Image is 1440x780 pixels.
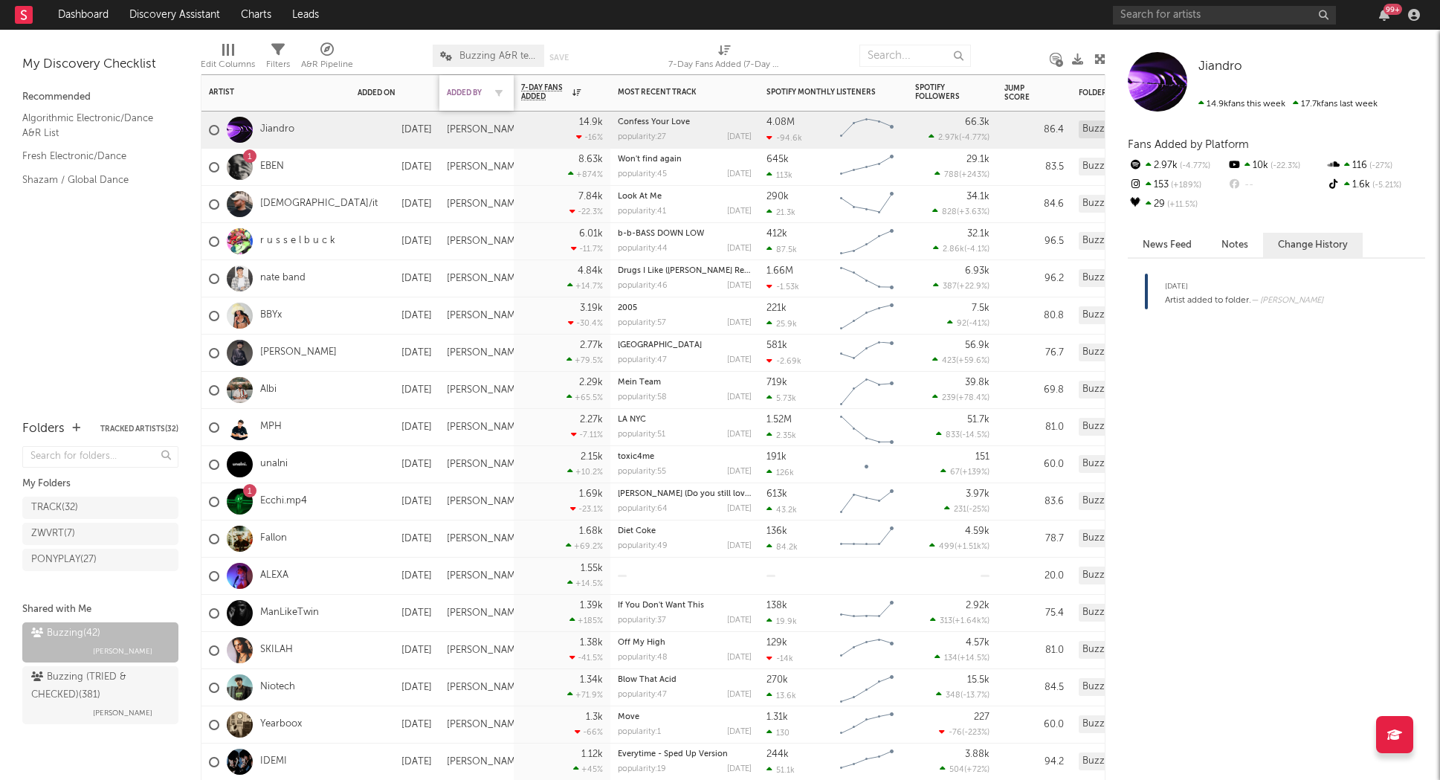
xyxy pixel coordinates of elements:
button: 99+ [1379,9,1389,21]
div: [PERSON_NAME] [447,310,523,322]
span: 387 [943,283,957,291]
div: [PERSON_NAME] [447,459,523,471]
div: [DATE] [727,505,752,513]
span: +11.5 % [1165,201,1198,209]
a: Niotech [260,681,295,694]
div: popularity: 64 [618,505,668,513]
div: [DATE] [358,530,432,548]
span: +3.63 % [959,208,987,216]
div: Folders [22,420,65,438]
div: 645k [766,155,789,164]
div: -1.53k [766,282,799,291]
div: +874 % [568,170,603,179]
div: Drugs I Like (AVELLO Remix) [618,267,752,275]
div: 29.1k [966,155,989,164]
div: -11.7 % [571,244,603,254]
div: 8.63k [578,155,603,164]
div: [DATE] [1165,277,1323,295]
div: [DATE] [358,307,432,325]
a: b-b-BASS DOWN LOW [618,230,704,238]
div: ( ) [932,355,989,365]
div: Spotify Monthly Listeners [766,88,878,97]
div: 4.84k [578,266,603,276]
span: 14.9k fans this week [1198,100,1285,109]
div: popularity: 45 [618,170,667,178]
div: Recommended [22,88,178,106]
div: 290k [766,192,789,202]
div: popularity: 46 [618,282,668,290]
div: 66.3k [965,117,989,127]
div: [PERSON_NAME] [447,496,523,508]
div: 1.68k [579,526,603,536]
div: Won't find again [618,155,752,164]
span: 231 [954,506,966,514]
span: 92 [957,320,966,328]
a: toxic4me [618,453,654,461]
div: [DATE] [358,567,432,585]
div: TRACK ( 32 ) [31,499,78,517]
span: +139 % [962,468,987,477]
div: 151 [975,452,989,462]
div: 1.52M [766,415,792,425]
span: — [PERSON_NAME] [1251,297,1323,305]
span: -4.77 % [1178,162,1210,170]
a: Look At Me [618,193,662,201]
div: 83.5 [1004,158,1064,176]
div: [PERSON_NAME] [447,124,523,136]
a: Mein Team [618,378,661,387]
div: b-b-BASS DOWN LOW [618,230,752,238]
div: popularity: 57 [618,319,666,327]
div: popularity: 27 [618,133,666,141]
div: +69.2 % [566,541,603,551]
a: If You Don't Want This [618,602,704,610]
div: [DATE] [727,245,752,253]
a: Shazam / Global Dance [22,172,164,188]
div: ( ) [932,207,989,216]
a: SKILAH [260,644,293,657]
div: [DATE] [358,196,432,213]
div: 113k [766,170,792,180]
div: popularity: 55 [618,468,666,476]
div: +10.2 % [567,467,603,477]
div: 99 + [1384,4,1402,15]
div: [PERSON_NAME] [447,273,523,285]
div: 76.7 [1004,344,1064,362]
div: 6.93k [965,266,989,276]
div: 21.3k [766,207,795,217]
div: Artist [209,88,320,97]
div: popularity: 44 [618,245,668,253]
span: 2.86k [943,245,964,254]
span: -22.3 % [1268,162,1300,170]
div: Buzzing (42) [1079,567,1143,584]
div: Added On [358,88,410,97]
div: ( ) [944,504,989,514]
div: 32.1k [967,229,989,239]
a: Move [618,713,639,721]
div: 5.73k [766,393,796,403]
div: ( ) [932,393,989,402]
div: [PERSON_NAME] [447,236,523,248]
div: 51.7k [967,415,989,425]
button: Save [549,54,569,62]
div: [DATE] [727,468,752,476]
div: [DATE] [727,207,752,216]
a: nate band [260,272,306,285]
div: 7.84k [578,192,603,202]
a: [PERSON_NAME] (Do you still love me?) [618,490,769,498]
div: Buzzing (42) [1079,158,1143,175]
div: 2.35k [766,431,796,440]
div: popularity: 49 [618,542,668,550]
div: A&R Pipeline [301,37,353,80]
div: 221k [766,303,787,313]
span: -4.1 % [966,245,987,254]
div: 2.27k [580,415,603,425]
div: popularity: 58 [618,393,667,402]
a: Diet Coke [618,527,656,535]
div: [DATE] [727,431,752,439]
div: [DATE] [358,419,432,436]
a: BBYx [260,309,282,322]
div: A&R Pipeline [301,56,353,74]
a: Won't find again [618,155,682,164]
span: -14.5 % [962,431,987,439]
a: unalni [260,458,288,471]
